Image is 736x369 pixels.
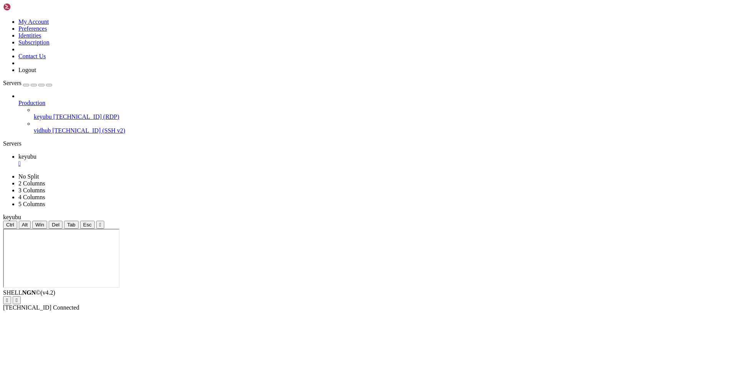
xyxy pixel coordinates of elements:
[53,113,119,120] span: [TECHNICAL_ID] (RDP)
[18,18,49,25] a: My Account
[18,160,733,167] a: 
[34,107,733,120] li: keyubu [TECHNICAL_ID] (RDP)
[18,39,49,46] a: Subscription
[3,80,21,86] span: Servers
[67,222,76,228] span: Tab
[83,222,92,228] span: Esc
[6,297,8,303] div: 
[18,180,45,187] a: 2 Columns
[52,127,125,134] span: [TECHNICAL_ID] (SSH v2)
[32,221,47,229] button: Win
[49,221,62,229] button: Del
[80,221,95,229] button: Esc
[18,100,733,107] a: Production
[96,221,104,229] button: 
[64,221,79,229] button: Tab
[3,289,55,296] span: SHELL ©
[99,222,101,228] div: 
[3,221,17,229] button: Ctrl
[6,222,14,228] span: Ctrl
[18,194,45,200] a: 4 Columns
[3,3,47,11] img: Shellngn
[18,173,39,180] a: No Split
[18,32,41,39] a: Identities
[18,187,45,194] a: 3 Columns
[18,53,46,59] a: Contact Us
[18,100,45,106] span: Production
[18,93,733,134] li: Production
[19,221,31,229] button: Alt
[3,214,21,220] span: keyubu
[3,80,52,86] a: Servers
[34,120,733,134] li: vidhub [TECHNICAL_ID] (SSH v2)
[34,113,52,120] span: keyubu
[35,222,44,228] span: Win
[18,25,47,32] a: Preferences
[18,67,36,73] a: Logout
[3,140,733,147] div: Servers
[16,297,18,303] div: 
[3,296,11,304] button: 
[41,289,56,296] span: 4.2.0
[34,127,733,134] a: vidhub [TECHNICAL_ID] (SSH v2)
[3,304,51,311] span: [TECHNICAL_ID]
[52,222,59,228] span: Del
[13,296,21,304] button: 
[34,127,51,134] span: vidhub
[22,222,28,228] span: Alt
[22,289,36,296] b: NGN
[18,153,733,167] a: keyubu
[53,304,79,311] span: Connected
[18,153,36,160] span: keyubu
[18,201,45,207] a: 5 Columns
[34,113,733,120] a: keyubu [TECHNICAL_ID] (RDP)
